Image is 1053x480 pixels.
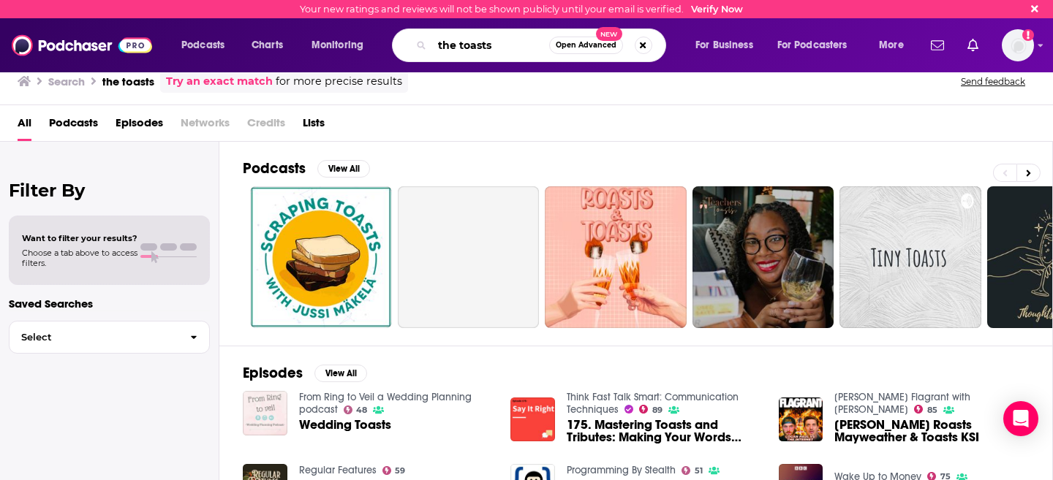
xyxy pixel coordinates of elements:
h3: Search [48,75,85,88]
img: 175. Mastering Toasts and Tributes: Making Your Words Count [510,397,555,442]
span: Charts [252,35,283,56]
span: Networks [181,111,230,141]
button: open menu [685,34,771,57]
button: View All [314,365,367,382]
div: Open Intercom Messenger [1003,401,1038,436]
button: Select [9,321,210,354]
a: EpisodesView All [243,364,367,382]
a: Wedding Toasts [299,419,391,431]
p: Saved Searches [9,297,210,311]
a: Regular Features [299,464,377,476]
span: Logged in as cali-coven [1002,29,1034,61]
span: [PERSON_NAME] Roasts Mayweather & Toasts KSI [834,419,1029,443]
span: 85 [927,407,937,414]
h3: the toasts [102,75,154,88]
a: Show notifications dropdown [962,33,984,58]
button: open menu [768,34,869,57]
span: 51 [695,468,703,474]
span: Credits [247,111,285,141]
span: for more precise results [276,73,402,90]
a: From Ring to Veil a Wedding Planning podcast [299,391,472,416]
span: For Podcasters [777,35,848,56]
button: View All [317,160,370,178]
a: 51 [682,466,703,475]
button: open menu [301,34,382,57]
input: Search podcasts, credits, & more... [432,34,549,57]
img: Podchaser - Follow, Share and Rate Podcasts [12,31,152,59]
a: 59 [382,466,406,475]
button: Show profile menu [1002,29,1034,61]
img: Wedding Toasts [243,391,287,435]
button: Open AdvancedNew [549,37,623,54]
a: Show notifications dropdown [925,33,950,58]
a: Think Fast Talk Smart: Communication Techniques [567,391,739,416]
span: 75 [940,473,951,480]
a: Lists [303,111,325,141]
h2: Podcasts [243,159,306,178]
span: New [596,27,622,41]
span: More [879,35,904,56]
div: Your new ratings and reviews will not be shown publicly until your email is verified. [300,4,743,15]
a: Episodes [116,111,163,141]
a: Programming By Stealth [567,464,676,476]
a: PodcastsView All [243,159,370,178]
a: 175. Mastering Toasts and Tributes: Making Your Words Count [567,419,761,443]
a: Verify Now [691,4,743,15]
a: Charts [242,34,292,57]
button: Send feedback [956,75,1030,88]
span: For Business [695,35,753,56]
span: Select [10,332,178,342]
span: Podcasts [181,35,224,56]
a: Andrew Schulz's Flagrant with Akaash Singh [834,391,970,416]
span: Want to filter your results? [22,233,137,243]
a: 89 [639,405,663,414]
h2: Filter By [9,180,210,201]
span: Open Advanced [556,42,616,49]
img: Logan Paul Roasts Mayweather & Toasts KSI [779,397,823,442]
h2: Episodes [243,364,303,382]
div: Search podcasts, credits, & more... [406,28,680,62]
svg: Email not verified [1022,29,1034,41]
a: Logan Paul Roasts Mayweather & Toasts KSI [834,419,1029,443]
span: 89 [652,407,663,414]
span: Monitoring [312,35,363,56]
a: Try an exact match [166,73,273,90]
span: 59 [395,468,405,474]
a: 85 [914,405,937,414]
img: User Profile [1002,29,1034,61]
a: Podcasts [49,111,98,141]
button: open menu [869,34,922,57]
a: 48 [344,405,368,414]
button: open menu [171,34,244,57]
a: All [18,111,31,141]
span: 48 [356,407,367,414]
span: Choose a tab above to access filters. [22,248,137,268]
